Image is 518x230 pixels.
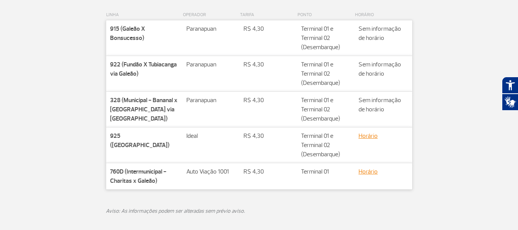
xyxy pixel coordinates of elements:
[358,132,378,140] a: Horário
[240,10,297,20] th: TARIFA
[186,60,236,69] p: Paranapuan
[110,25,145,42] strong: 915 (Galeão X Bonsucesso)
[358,60,408,78] p: Sem informação de horário
[110,168,166,185] strong: 760D (Intermunicipal - Charitas x Galeão)
[297,10,355,20] th: PONTO
[243,96,293,105] p: R$ 4,30
[243,24,293,33] p: R$ 4,30
[186,24,236,33] p: Paranapuan
[106,10,182,20] p: LINHA
[186,167,236,176] p: Auto Viação 1001
[358,24,408,43] p: Sem informação de horário
[297,56,355,92] td: Terminal 01 e Terminal 02 (Desembarque)
[502,94,518,111] button: Abrir tradutor de língua de sinais.
[243,131,293,141] p: R$ 4,30
[110,132,169,149] strong: 925 ([GEOGRAPHIC_DATA])
[297,127,355,163] td: Terminal 01 e Terminal 02 (Desembarque)
[297,163,355,190] td: Terminal 01
[358,168,378,175] a: Horário
[355,10,412,20] p: HORÁRIO
[297,20,355,56] td: Terminal 01 e Terminal 02 (Desembarque)
[502,77,518,94] button: Abrir recursos assistivos.
[110,96,178,122] strong: 328 (Municipal - Bananal x [GEOGRAPHIC_DATA] via [GEOGRAPHIC_DATA])
[106,208,245,214] em: Aviso: As informações podem ser alteradas sem prévio aviso.
[243,167,293,176] p: R$ 4,30
[186,131,236,141] p: Ideal
[355,92,412,127] td: Sem informação de horário
[243,60,293,69] p: R$ 4,30
[297,92,355,127] td: Terminal 01 e Terminal 02 (Desembarque)
[110,61,177,78] strong: 922 (Fundão X Tubiacanga via Galeão)
[502,77,518,111] div: Plugin de acessibilidade da Hand Talk.
[183,92,240,127] td: Paranapuan
[183,10,239,20] p: OPERADOR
